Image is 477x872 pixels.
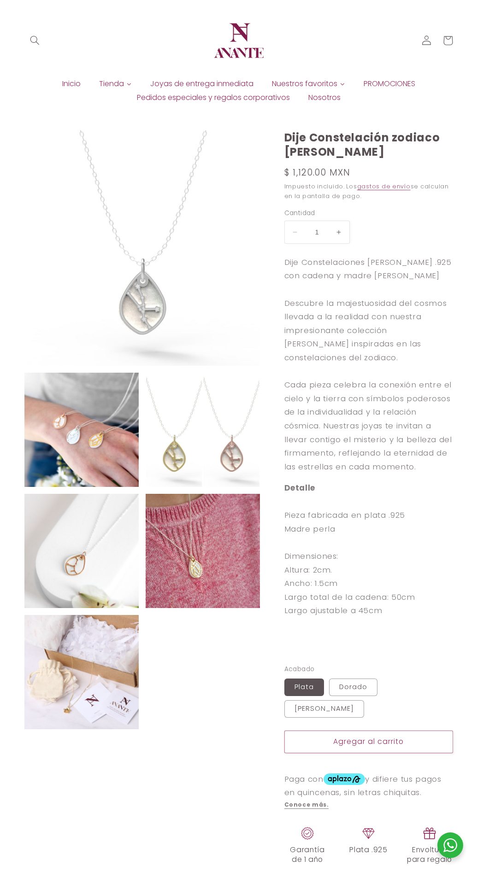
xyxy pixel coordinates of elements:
[300,826,315,841] img: garantia_c18dc29f-4896-4fa4-87c9-e7d42e7c347f.png
[308,93,341,103] span: Nosotros
[284,700,365,718] label: [PERSON_NAME]
[357,182,411,190] a: gastos de envío
[284,665,316,674] legend: Acabado
[284,182,453,201] div: Impuesto incluido. Los se calculan en la pantalla de pago.
[24,615,139,729] img: empaque_9d7cc665-1193-44ce-8078-3202d2f81c9b.jpg
[284,731,453,753] button: Agregar al carrito
[150,79,253,89] span: Joyas de entrega inmediata
[24,30,46,51] summary: Búsqueda
[128,91,299,105] a: Pedidos especiales y regalos corporativos
[272,79,337,89] span: Nuestros favoritos
[24,373,139,487] img: 028P02Cgr.jpg
[211,13,266,68] img: Anante Joyería | Diseño en plata y oro
[284,130,453,159] h1: Dije Constelación zodiaco [PERSON_NAME]
[361,826,376,841] img: piedras.png
[284,482,315,493] strong: Detalle
[207,9,270,72] a: Anante Joyería | Diseño en plata y oro
[284,845,331,864] span: Garantía de 1 año
[146,494,260,608] img: 028P03.1.jpg
[406,845,453,864] span: Envoltura para regalo
[354,77,424,91] a: PROMOCIONES
[422,826,437,841] img: regalo.png
[146,373,260,487] img: tauro.jpg
[62,79,81,89] span: Inicio
[364,79,415,89] span: PROMOCIONES
[99,79,124,89] span: Tienda
[263,77,354,91] a: Nuestros favoritos
[329,679,377,696] label: Dorado
[24,494,139,608] img: 028P01C.jpg
[299,91,350,105] a: Nosotros
[284,166,351,179] span: $ 1,120.00 MXN
[24,130,260,366] img: tauro_plata.jpg
[284,481,453,618] p: Pieza fabricada en plata .925 Madre perla Dimensiones: Altura: 2cm. Ancho: 1.5cm Largo total de l...
[284,257,452,472] span: Dije Constelaciones [PERSON_NAME] .925 con cadena y madre [PERSON_NAME] Descubre la majestuosidad...
[137,93,290,103] span: Pedidos especiales y regalos corporativos
[53,77,90,91] a: Inicio
[349,845,387,854] span: Plata .925
[284,209,453,218] label: Cantidad
[284,679,324,696] label: Plata
[284,766,453,814] aplazo-placement: Paga con y difiere tus pagos en quincenas, sin letras chiquitas.
[90,77,141,91] a: Tienda
[141,77,263,91] a: Joyas de entrega inmediata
